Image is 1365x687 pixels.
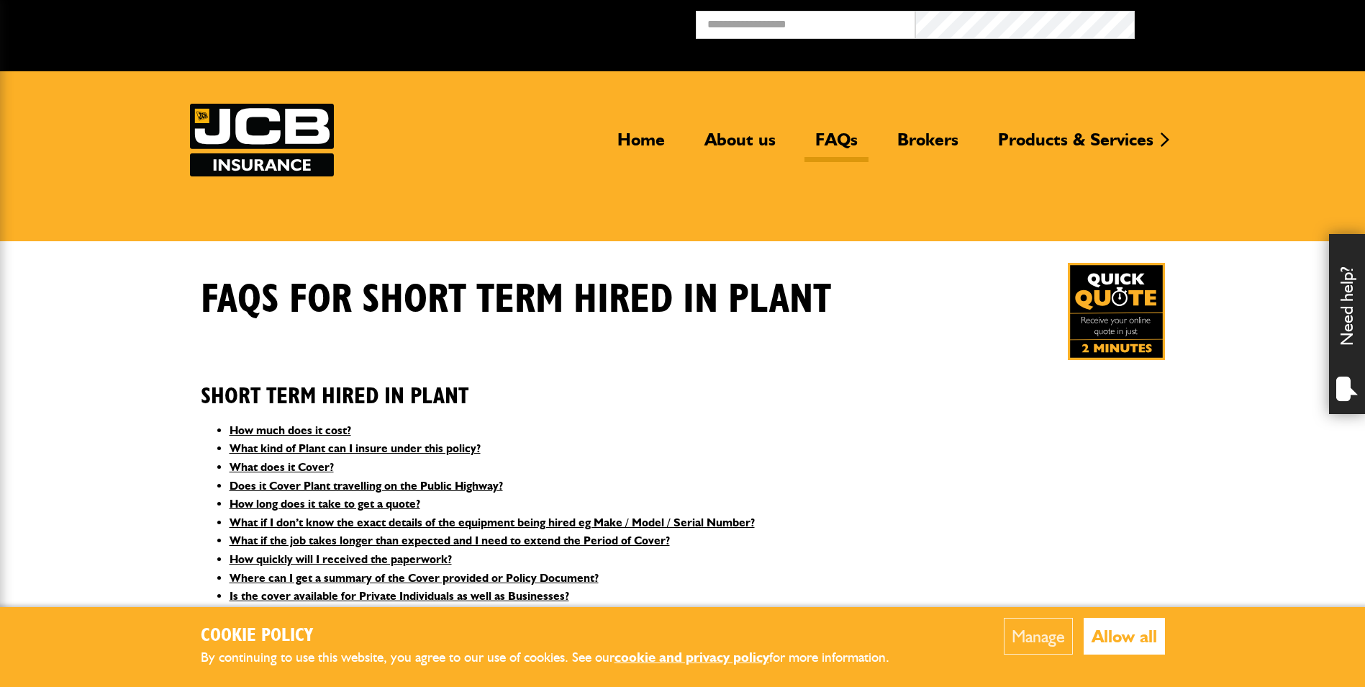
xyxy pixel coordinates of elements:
div: Need help? [1329,234,1365,414]
a: Home [607,129,676,162]
a: Products & Services [987,129,1164,162]
img: JCB Insurance Services logo [190,104,334,176]
a: JCB Insurance Services [190,104,334,176]
a: Get your insurance quote in just 2-minutes [1068,263,1165,360]
a: Where can I get a summary of the Cover provided or Policy Document? [230,571,599,585]
h2: Cookie Policy [201,625,913,647]
p: By continuing to use this website, you agree to our use of cookies. See our for more information. [201,647,913,669]
a: FAQs [804,129,869,162]
a: Is the cover available for Private Individuals as well as Businesses? [230,589,569,603]
button: Broker Login [1135,11,1354,33]
a: What does it Cover? [230,460,334,474]
a: What kind of Plant can I insure under this policy? [230,441,481,455]
h2: Short Term Hired In Plant [201,361,1165,410]
button: Allow all [1084,618,1165,655]
img: Quick Quote [1068,263,1165,360]
a: What if I don’t know the exact details of the equipment being hired eg Make / Model / Serial Number? [230,516,755,529]
button: Manage [1004,618,1073,655]
a: How long does it take to get a quote? [230,497,420,511]
a: cookie and privacy policy [615,649,769,665]
a: What if the job takes longer than expected and I need to extend the Period of Cover? [230,534,670,547]
a: Brokers [886,129,969,162]
a: How much does it cost? [230,423,351,437]
a: How quickly will I received the paperwork? [230,552,452,566]
a: Does it Cover Plant travelling on the Public Highway? [230,479,503,493]
h1: FAQS for Short Term Hired In Plant [201,276,831,324]
a: About us [694,129,786,162]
